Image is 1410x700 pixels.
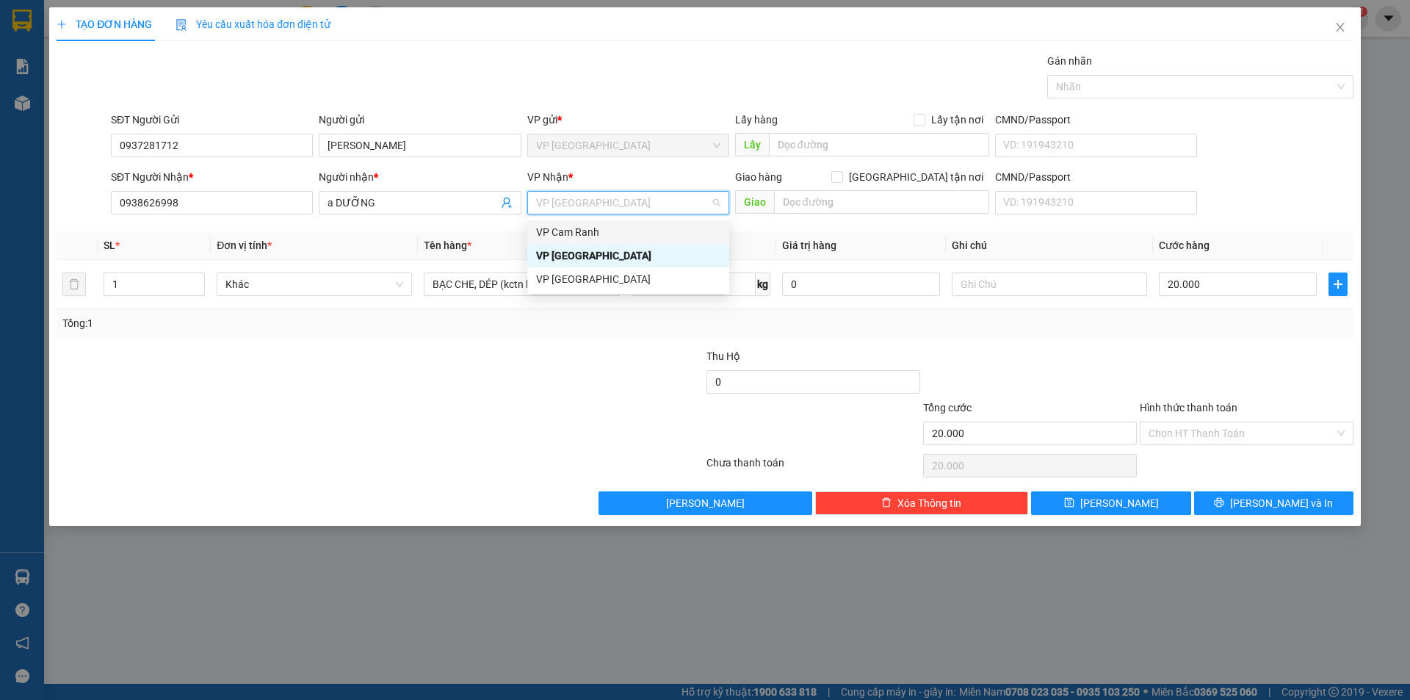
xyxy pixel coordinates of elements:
span: Giao [735,190,774,214]
label: Gán nhãn [1047,55,1092,67]
span: TẠO ĐƠN HÀNG [57,18,152,30]
span: Khác [225,273,403,295]
button: Close [1320,7,1361,48]
div: VP Cam Ranh [536,224,720,240]
div: CMND/Passport [995,169,1197,185]
img: icon [176,19,187,31]
button: [PERSON_NAME] [599,491,812,515]
button: plus [1328,273,1348,296]
span: Lấy hàng [735,114,778,126]
span: [PERSON_NAME] và In [1230,495,1333,511]
span: Giá trị hàng [782,239,836,251]
span: Xóa Thông tin [897,495,961,511]
div: VP Cam Ranh [527,220,729,244]
div: Chưa thanh toán [705,455,922,480]
button: save[PERSON_NAME] [1031,491,1190,515]
div: VP [GEOGRAPHIC_DATA] [536,271,720,287]
input: 0 [782,273,940,296]
span: Giao hàng [735,171,782,183]
input: Dọc đường [769,133,989,156]
span: Lấy [735,133,769,156]
span: Lấy tận nơi [925,112,989,128]
span: close [1334,21,1346,33]
span: [PERSON_NAME] [666,495,745,511]
span: Cước hàng [1159,239,1210,251]
span: Yêu cầu xuất hóa đơn điện tử [176,18,330,30]
span: Tên hàng [424,239,471,251]
span: printer [1214,497,1224,509]
button: printer[PERSON_NAME] và In [1194,491,1353,515]
div: CMND/Passport [995,112,1197,128]
div: Người nhận [319,169,521,185]
span: VP Sài Gòn [536,134,720,156]
span: plus [57,19,67,29]
span: user-add [501,197,513,209]
span: SL [104,239,115,251]
div: VP Sài Gòn [527,267,729,291]
input: Dọc đường [774,190,989,214]
span: plus [1329,278,1347,290]
div: SĐT Người Gửi [111,112,313,128]
div: VP [GEOGRAPHIC_DATA] [536,248,720,264]
th: Ghi chú [946,231,1153,260]
span: save [1064,497,1074,509]
span: delete [881,497,892,509]
input: Ghi Chú [952,273,1147,296]
span: [GEOGRAPHIC_DATA] tận nơi [843,169,989,185]
span: VP Nhận [527,171,568,183]
div: VP gửi [527,112,729,128]
input: VD: Bàn, Ghế [424,273,619,296]
label: Hình thức thanh toán [1140,402,1237,414]
button: delete [62,273,86,296]
button: deleteXóa Thông tin [815,491,1029,515]
span: Tổng cước [923,402,972,414]
div: Tổng: 1 [62,315,544,331]
div: SĐT Người Nhận [111,169,313,185]
span: Thu Hộ [706,350,740,362]
span: VP Nha Trang [536,192,720,214]
div: Người gửi [319,112,521,128]
span: [PERSON_NAME] [1080,495,1159,511]
div: VP Nha Trang [527,244,729,267]
span: kg [756,273,770,296]
span: Đơn vị tính [217,239,272,251]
